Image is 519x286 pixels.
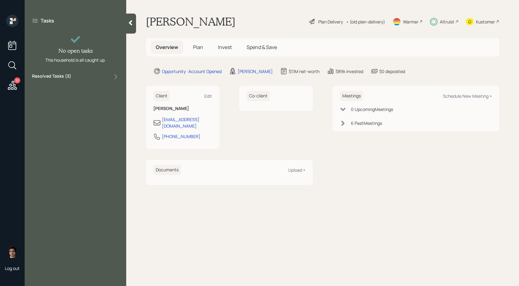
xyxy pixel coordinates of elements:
div: Opportunity · Account Opened [162,68,222,75]
div: Edit [204,93,212,99]
div: Schedule New Meeting + [443,93,492,99]
h6: Client [153,91,170,101]
h4: No open tasks [58,47,93,54]
span: Plan [193,44,203,51]
div: $1.1M net-worth [289,68,320,75]
div: 6 Past Meeting s [351,120,382,126]
img: harrison-schaefer-headshot-2.png [6,246,18,258]
div: Kustomer [476,18,495,25]
label: Tasks [41,17,54,24]
div: 0 Upcoming Meeting s [351,106,393,112]
div: 51 [14,77,20,84]
div: This household is all caught up. [45,57,106,63]
label: Resolved Tasks ( 3 ) [32,73,71,80]
h6: [PERSON_NAME] [153,106,212,111]
div: $0 deposited [379,68,405,75]
div: • (old plan-delivery) [346,18,385,25]
div: $89k invested [336,68,363,75]
div: [PERSON_NAME] [238,68,273,75]
div: Plan Delivery [318,18,343,25]
div: Upload + [288,167,305,173]
span: Overview [156,44,178,51]
span: Invest [218,44,232,51]
h6: Documents [153,165,181,175]
h1: [PERSON_NAME] [146,15,235,28]
h6: Meetings [340,91,363,101]
div: [PHONE_NUMBER] [162,133,200,140]
div: Log out [5,265,20,271]
span: Spend & Save [247,44,277,51]
div: [EMAIL_ADDRESS][DOMAIN_NAME] [162,116,212,129]
div: Warmer [403,18,418,25]
h6: Co-client [247,91,270,101]
div: Altruist [440,18,454,25]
